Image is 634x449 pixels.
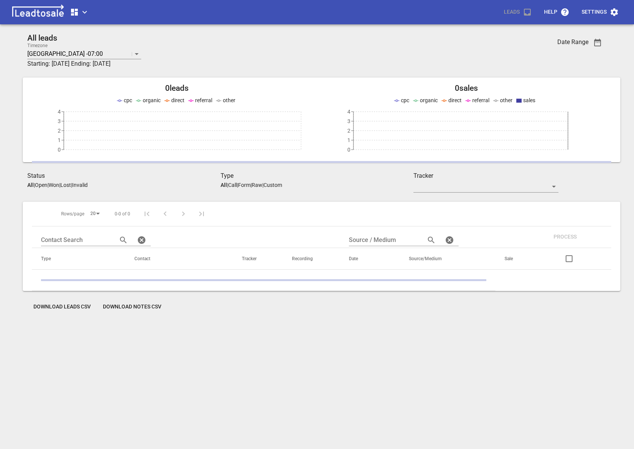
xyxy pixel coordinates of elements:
tspan: 1 [347,137,350,143]
tspan: 4 [58,109,61,115]
tspan: 1 [58,137,61,143]
span: Rows/page [61,211,84,217]
p: Lost [60,182,71,188]
aside: All [221,182,227,188]
tspan: 0 [58,147,61,153]
tspan: 0 [347,147,350,153]
h3: Tracker [413,171,558,180]
p: Settings [582,8,607,16]
h3: Date Range [557,38,588,46]
span: | [59,182,60,188]
tspan: 2 [347,128,350,134]
span: other [500,97,513,103]
p: Won [49,182,59,188]
h2: 0 sales [322,84,611,93]
span: | [237,182,238,188]
tspan: 3 [58,118,61,124]
span: cpc [401,97,409,103]
span: | [262,182,263,188]
button: Date Range [588,33,607,52]
span: organic [420,97,438,103]
tspan: 3 [347,118,350,124]
button: Download Notes CSV [97,300,167,314]
span: other [223,97,235,103]
tspan: 4 [347,109,350,115]
span: organic [143,97,161,103]
button: Download Leads CSV [27,300,97,314]
span: referral [472,97,489,103]
span: sales [523,97,535,103]
th: Type [32,248,125,270]
th: Recording [283,248,340,270]
p: Invalid [72,182,88,188]
img: logo [9,5,67,20]
span: referral [195,97,212,103]
th: Tracker [233,248,283,270]
p: Form [238,182,251,188]
span: | [71,182,72,188]
h2: All leads [27,33,510,43]
span: Download Notes CSV [103,303,161,311]
h3: Starting: [DATE] Ending: [DATE] [27,59,510,68]
th: Source/Medium [400,248,495,270]
span: | [251,182,252,188]
th: Date [340,248,400,270]
p: Open [35,182,47,188]
div: 20 [87,209,103,219]
span: | [47,182,49,188]
span: cpc [124,97,132,103]
p: [GEOGRAPHIC_DATA] -07:00 [27,49,103,58]
span: Download Leads CSV [33,303,91,311]
h3: Status [27,171,221,180]
span: | [34,182,35,188]
p: Help [544,8,557,16]
h3: Type [221,171,414,180]
th: Contact [125,248,233,270]
span: | [227,182,228,188]
aside: All [27,182,34,188]
span: 0-0 of 0 [115,211,130,217]
p: Call [228,182,237,188]
p: Custom [263,182,282,188]
tspan: 2 [58,128,61,134]
th: Sale [495,248,538,270]
span: direct [448,97,462,103]
p: Raw [252,182,262,188]
span: direct [171,97,185,103]
h2: 0 leads [32,84,322,93]
label: Timezone [27,43,47,48]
